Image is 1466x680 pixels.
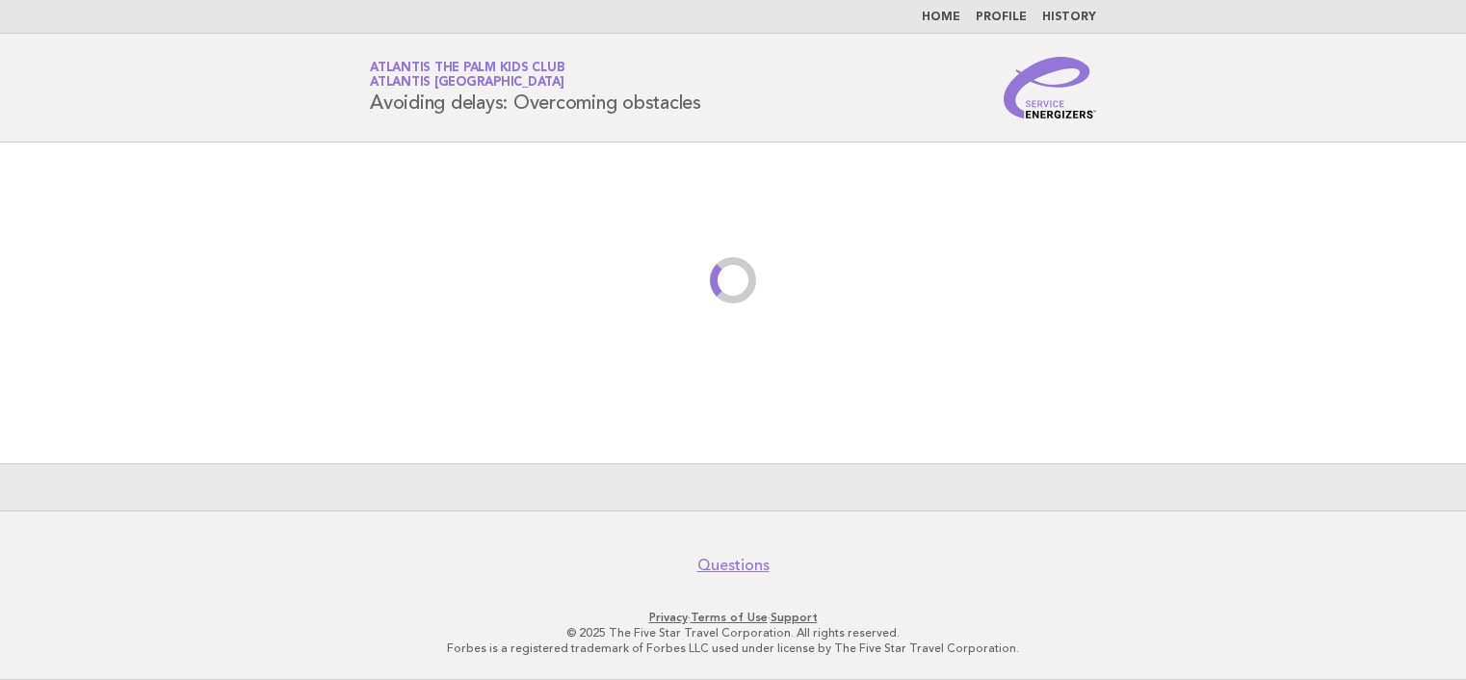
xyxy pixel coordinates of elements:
[1004,57,1096,118] img: Service Energizers
[370,77,564,90] span: Atlantis [GEOGRAPHIC_DATA]
[144,641,1322,656] p: Forbes is a registered trademark of Forbes LLC used under license by The Five Star Travel Corpora...
[691,611,768,624] a: Terms of Use
[144,610,1322,625] p: · ·
[144,625,1322,641] p: © 2025 The Five Star Travel Corporation. All rights reserved.
[370,62,564,89] a: Atlantis The Palm Kids ClubAtlantis [GEOGRAPHIC_DATA]
[976,12,1027,23] a: Profile
[370,63,701,113] h1: Avoiding delays: Overcoming obstacles
[649,611,688,624] a: Privacy
[1042,12,1096,23] a: History
[771,611,818,624] a: Support
[697,556,770,575] a: Questions
[922,12,960,23] a: Home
